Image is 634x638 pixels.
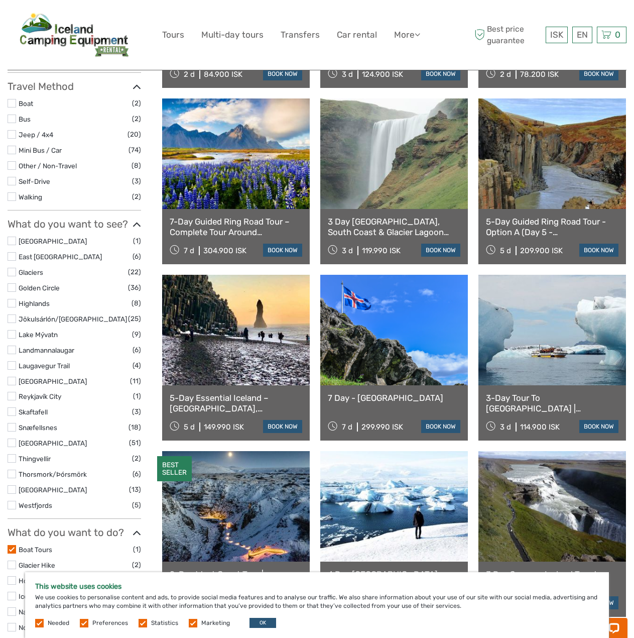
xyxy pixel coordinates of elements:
a: 3 Day Summer Iceland Tour to [GEOGRAPHIC_DATA], [GEOGRAPHIC_DATA] with Glacier Lagoon & Glacier Hike [486,569,618,590]
span: (18) [129,421,141,433]
p: Chat now [14,18,113,26]
div: We use cookies to personalise content and ads, to provide social media features and to analyse ou... [25,572,609,638]
span: 2 d [500,70,511,79]
a: [GEOGRAPHIC_DATA] [19,237,87,245]
a: book now [579,420,618,433]
div: 84.900 ISK [204,70,242,79]
a: book now [579,244,618,257]
h3: What do you want to do? [8,526,141,539]
a: 3-Day Tour To [GEOGRAPHIC_DATA] | [GEOGRAPHIC_DATA], [GEOGRAPHIC_DATA], [GEOGRAPHIC_DATA] & Glaci... [486,393,618,413]
a: Jeep / 4x4 [19,131,53,139]
a: Ice Cave [19,592,45,600]
a: Northern Lights [19,623,68,631]
a: Highlands [19,299,50,307]
div: 209.900 ISK [520,246,563,255]
a: Skaftafell [19,408,48,416]
span: (20) [128,129,141,140]
a: Boat Tours [19,546,52,554]
span: (13) [129,484,141,495]
span: (2) [132,113,141,125]
a: book now [579,67,618,80]
span: Best price guarantee [472,24,543,46]
a: book now [263,67,302,80]
div: 299.990 ISK [361,422,403,432]
span: ISK [550,30,563,40]
a: Jökulsárlón/[GEOGRAPHIC_DATA] [19,315,127,323]
a: Self-Drive [19,177,50,185]
a: Westfjords [19,501,52,509]
span: (6) [133,468,141,480]
span: (5) [132,499,141,511]
span: (1) [133,390,141,402]
span: (2) [132,191,141,202]
a: Multi-day tours [201,28,264,42]
span: (6) [133,344,141,356]
div: EN [572,27,592,43]
a: 7 Day - [GEOGRAPHIC_DATA] [328,393,460,403]
a: book now [263,244,302,257]
a: [GEOGRAPHIC_DATA] [19,486,87,494]
span: (9) [132,329,141,340]
span: (1) [133,235,141,247]
span: 7 d [342,422,352,432]
a: Snæfellsnes [19,423,57,432]
a: 7-Day Guided Ring Road Tour – Complete Tour Around [GEOGRAPHIC_DATA] [170,217,302,237]
span: 3 d [342,70,353,79]
div: 149.990 ISK [204,422,244,432]
a: [GEOGRAPHIC_DATA] [19,439,87,447]
span: (3) [132,175,141,187]
a: book now [421,67,460,80]
a: 5-Day Guided Ring Road Tour - Option A (Day 5 - [GEOGRAPHIC_DATA]) [486,217,618,237]
a: Landmannalaugar [19,346,74,354]
span: (11) [130,375,141,387]
a: East [GEOGRAPHIC_DATA] [19,253,102,261]
button: OK [249,618,276,628]
span: (3) [132,406,141,417]
div: 304.900 ISK [203,246,246,255]
a: Walking [19,193,42,201]
label: Marketing [201,619,230,627]
span: (2) [132,97,141,109]
a: Lake Mývatn [19,331,58,339]
a: Transfers [281,28,320,42]
a: book now [421,420,460,433]
a: 5-Day Essential Iceland – [GEOGRAPHIC_DATA], [GEOGRAPHIC_DATA], [GEOGRAPHIC_DATA], [GEOGRAPHIC_DA... [170,393,302,413]
a: [GEOGRAPHIC_DATA] [19,377,87,385]
a: Car rental [337,28,377,42]
a: Reykjavík City [19,392,61,400]
span: (1) [133,544,141,555]
span: (8) [132,160,141,171]
div: 124.900 ISK [362,70,403,79]
span: (4) [133,360,141,371]
div: BEST SELLER [157,456,192,481]
span: (2) [132,453,141,464]
a: 4 Day [GEOGRAPHIC_DATA], South Coast & Snæfellsnes Small-Group Tour [328,569,460,590]
h5: This website uses cookies [35,582,599,591]
span: (74) [129,144,141,156]
span: 0 [613,30,622,40]
div: 78.200 ISK [520,70,559,79]
h3: Travel Method [8,80,141,92]
span: (22) [128,266,141,278]
a: book now [263,420,302,433]
a: 3 Day [GEOGRAPHIC_DATA], South Coast & Glacier Lagoon Small-Group Tour [328,217,460,237]
label: Statistics [151,619,178,627]
span: 3 d [500,422,511,432]
label: Preferences [92,619,128,627]
span: 5 d [184,422,195,432]
a: Thingvellir [19,455,51,463]
a: 2-Day West Coast Tour | [GEOGRAPHIC_DATA], [GEOGRAPHIC_DATA] w/Canyon Baths [170,569,302,590]
label: Needed [48,619,69,627]
h3: What do you want to see? [8,218,141,230]
span: (36) [128,282,141,293]
span: (2) [132,559,141,571]
span: 5 d [500,246,511,255]
span: (51) [129,437,141,449]
span: 2 d [184,70,195,79]
span: (25) [128,313,141,325]
a: Boat [19,99,33,108]
a: Other / Non-Travel [19,162,77,170]
a: Nature & Scenery [19,608,73,616]
a: Golden Circle [19,284,60,292]
a: Bus [19,115,31,123]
